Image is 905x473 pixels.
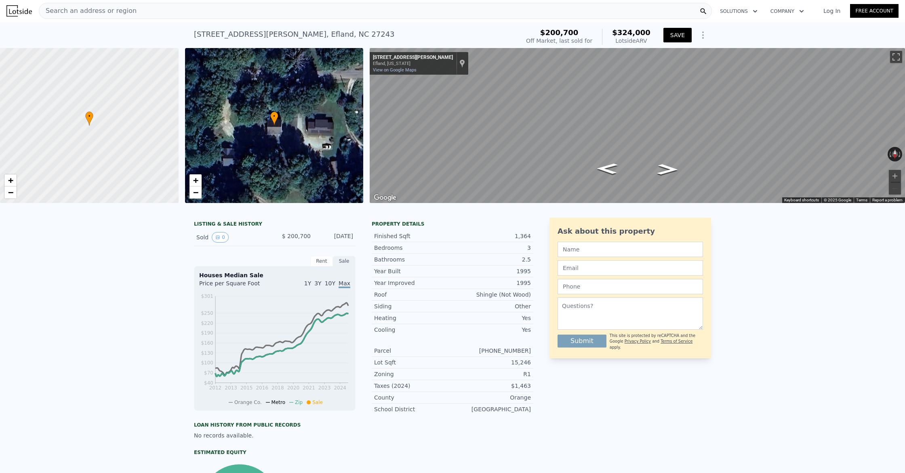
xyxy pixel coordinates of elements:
[374,326,452,334] div: Cooling
[189,186,202,199] a: Zoom out
[540,28,579,37] span: $200,700
[339,280,350,288] span: Max
[661,339,692,343] a: Terms of Service
[194,422,356,428] div: Loan history from public records
[314,280,321,287] span: 3Y
[282,233,311,239] span: $ 200,700
[370,48,905,203] div: Map
[764,4,810,19] button: Company
[201,360,213,366] tspan: $100
[201,350,213,356] tspan: $130
[271,400,285,405] span: Metro
[194,431,356,440] div: No records available.
[193,187,198,197] span: −
[889,182,901,195] button: Zoom out
[890,51,902,63] button: Toggle fullscreen view
[270,111,278,126] div: •
[312,400,323,405] span: Sale
[814,7,850,15] a: Log In
[373,67,417,73] a: View on Google Maps
[189,174,202,186] a: Zoom in
[898,147,903,161] button: Rotate clockwise
[204,380,213,386] tspan: $40
[713,4,764,19] button: Solutions
[295,400,303,405] span: Zip
[256,385,268,391] tspan: 2016
[199,271,350,279] div: Houses Median Sale
[310,256,333,266] div: Rent
[287,385,300,391] tspan: 2020
[374,358,452,366] div: Lot Sqft
[201,320,213,326] tspan: $220
[452,314,531,322] div: Yes
[374,255,452,264] div: Bathrooms
[225,385,237,391] tspan: 2013
[194,221,356,229] div: LISTING & SALE HISTORY
[558,279,703,294] input: Phone
[304,280,311,287] span: 1Y
[892,147,898,161] button: Reset the view
[374,244,452,252] div: Bedrooms
[194,449,356,456] div: Estimated Equity
[558,335,606,347] button: Submit
[784,197,819,203] button: Keyboard shortcuts
[85,113,93,120] span: •
[374,267,452,275] div: Year Built
[303,385,315,391] tspan: 2021
[374,314,452,322] div: Heating
[201,340,213,346] tspan: $160
[452,358,531,366] div: 15,246
[648,161,687,177] path: Go West, Sanders Rd
[8,187,13,197] span: −
[240,385,253,391] tspan: 2015
[201,293,213,299] tspan: $301
[201,310,213,316] tspan: $250
[370,48,905,203] div: Street View
[374,291,452,299] div: Roof
[452,382,531,390] div: $1,463
[317,232,353,243] div: [DATE]
[588,161,626,176] path: Go East, Sanders Rd
[459,59,465,68] a: Show location on map
[374,347,452,355] div: Parcel
[558,260,703,276] input: Email
[610,333,703,350] div: This site is protected by reCAPTCHA and the Google and apply.
[374,370,452,378] div: Zoning
[374,279,452,287] div: Year Improved
[888,147,892,161] button: Rotate counterclockwise
[374,302,452,310] div: Siding
[452,302,531,310] div: Other
[452,291,531,299] div: Shingle (Not Wood)
[209,385,222,391] tspan: 2012
[4,186,17,199] a: Zoom out
[193,175,198,185] span: +
[4,174,17,186] a: Zoom in
[212,232,229,243] button: View historical data
[372,193,398,203] a: Open this area in Google Maps (opens a new window)
[374,393,452,402] div: County
[372,221,533,227] div: Property details
[318,385,331,391] tspan: 2023
[558,226,703,237] div: Ask about this property
[270,113,278,120] span: •
[663,28,692,42] button: SAVE
[271,385,284,391] tspan: 2018
[872,198,903,202] a: Report a problem
[452,405,531,413] div: [GEOGRAPHIC_DATA]
[199,279,275,292] div: Price per Square Foot
[452,370,531,378] div: R1
[39,6,137,16] span: Search an address or region
[372,193,398,203] img: Google
[850,4,899,18] a: Free Account
[85,111,93,126] div: •
[856,198,867,202] a: Terms (opens in new tab)
[204,370,213,376] tspan: $70
[201,330,213,336] tspan: $190
[452,326,531,334] div: Yes
[452,347,531,355] div: [PHONE_NUMBER]
[452,232,531,240] div: 1,364
[452,267,531,275] div: 1995
[824,198,851,202] span: © 2025 Google
[373,61,453,66] div: Efland, [US_STATE]
[452,244,531,252] div: 3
